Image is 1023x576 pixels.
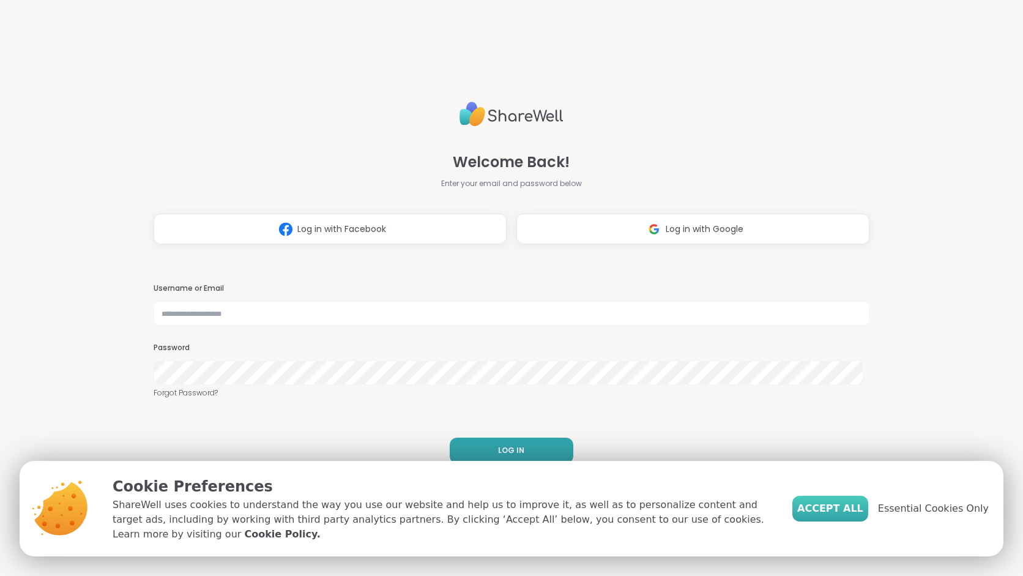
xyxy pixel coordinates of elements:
[113,476,773,498] p: Cookie Preferences
[797,501,863,516] span: Accept All
[459,97,564,132] img: ShareWell Logo
[666,223,743,236] span: Log in with Google
[642,218,666,241] img: ShareWell Logomark
[297,223,386,236] span: Log in with Facebook
[878,501,989,516] span: Essential Cookies Only
[154,343,869,353] h3: Password
[274,218,297,241] img: ShareWell Logomark
[441,178,582,189] span: Enter your email and password below
[792,496,868,522] button: Accept All
[453,151,570,173] span: Welcome Back!
[516,214,869,244] button: Log in with Google
[113,498,773,542] p: ShareWell uses cookies to understand the way you use our website and help us to improve it, as we...
[450,438,573,463] button: LOG IN
[154,283,869,294] h3: Username or Email
[244,527,320,542] a: Cookie Policy.
[154,387,869,398] a: Forgot Password?
[498,445,524,456] span: LOG IN
[154,214,507,244] button: Log in with Facebook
